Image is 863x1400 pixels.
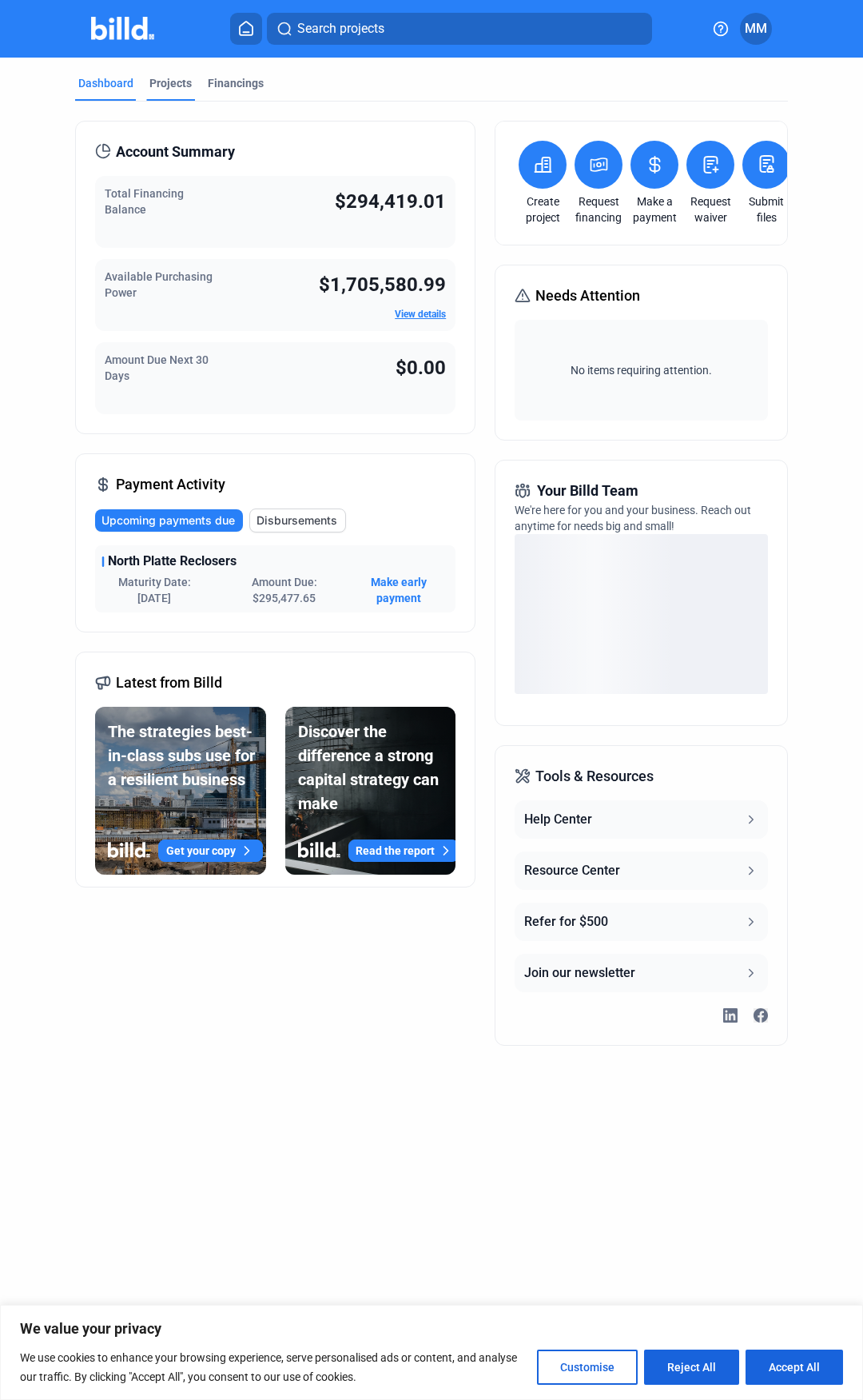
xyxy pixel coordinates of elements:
[20,1348,525,1386] p: We use cookies to enhance your browsing experience, serve personalised ads or content, and analys...
[105,270,213,299] span: Available Purchasing Power
[267,13,652,45] button: Search projects
[249,509,346,532] button: Disbursements
[515,534,768,694] div: loading
[521,362,762,378] span: No items requiring attention.
[95,509,243,532] button: Upcoming payments due
[348,840,459,862] button: Read the report
[116,473,225,496] span: Payment Activity
[91,17,154,40] img: Billd Company Logo
[740,13,772,45] button: MM
[319,273,446,296] span: $1,705,580.99
[208,75,264,91] div: Financings
[108,720,263,792] div: The strategies best-in-class subs use for a resilient business
[116,672,222,694] span: Latest from Billd
[515,504,751,532] span: We're here for you and your business. Reach out anytime for needs big and small!
[515,800,768,839] button: Help Center
[335,190,446,213] span: $294,419.01
[537,1350,638,1385] button: Customise
[116,141,235,163] span: Account Summary
[257,513,337,528] span: Disbursements
[524,810,592,829] div: Help Center
[221,574,348,606] span: Amount Due: $295,477.65
[745,19,767,38] span: MM
[396,357,446,379] span: $0.00
[535,765,654,788] span: Tools & Resources
[149,75,192,91] div: Projects
[524,912,608,931] div: Refer for $500
[738,193,794,225] a: Submit files
[515,954,768,992] button: Join our newsletter
[537,480,638,502] span: Your Billd Team
[105,187,184,216] span: Total Financing Balance
[524,963,635,983] div: Join our newsletter
[108,552,237,571] span: North Platte Reclosers
[571,193,626,225] a: Request financing
[682,193,738,225] a: Request waiver
[515,852,768,890] button: Resource Center
[101,574,208,606] span: Maturity Date: [DATE]
[105,353,209,382] span: Amount Due Next 30 Days
[78,75,133,91] div: Dashboard
[626,193,682,225] a: Make a payment
[515,193,571,225] a: Create project
[348,574,449,606] button: Make early payment
[158,840,263,862] button: Get your copy
[644,1350,739,1385] button: Reject All
[20,1319,843,1338] p: We value your privacy
[395,309,446,320] a: View details
[298,720,459,816] div: Discover the difference a strong capital strategy can make
[524,861,620,880] div: Resource Center
[515,903,768,941] button: Refer for $500
[746,1350,843,1385] button: Accept All
[101,513,235,528] span: Upcoming payments due
[535,285,640,307] span: Needs Attention
[297,19,384,38] span: Search projects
